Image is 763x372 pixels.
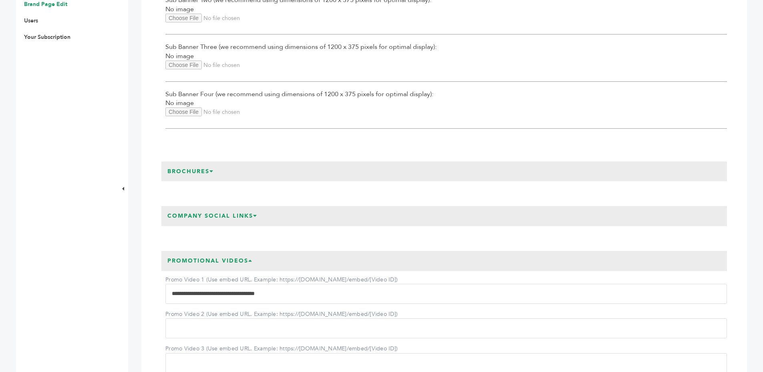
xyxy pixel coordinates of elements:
a: Users [24,17,38,24]
label: Promo Video 3 (Use embed URL. Example: https://[DOMAIN_NAME]/embed/[Video ID]) [165,345,398,353]
span: Sub Banner Four (we recommend using dimensions of 1200 x 375 pixels for optimal display): [165,90,727,99]
div: No image [165,42,727,81]
h3: Company Social Links [161,206,264,226]
label: Promo Video 2 (Use embed URL. Example: https://[DOMAIN_NAME]/embed/[Video ID]) [165,310,398,318]
a: Brand Page Edit [24,0,67,8]
a: Your Subscription [24,33,70,41]
label: Promo Video 1 (Use embed URL. Example: https://[DOMAIN_NAME]/embed/[Video ID]) [165,276,398,284]
div: No image [165,90,727,129]
h3: Promotional Videos [161,251,259,271]
h3: Brochures [161,162,220,182]
span: Sub Banner Three (we recommend using dimensions of 1200 x 375 pixels for optimal display): [165,42,727,51]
